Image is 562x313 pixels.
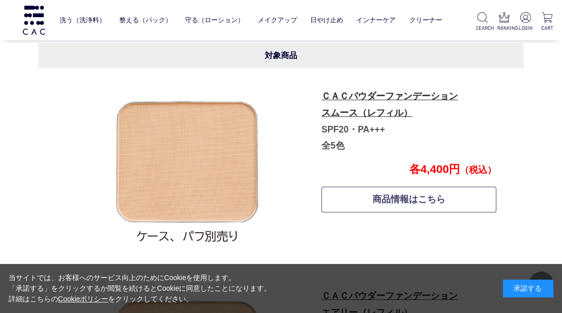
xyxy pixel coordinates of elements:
[21,6,46,34] img: logo
[497,12,511,32] a: RANKING
[321,187,496,212] a: 商品情報はこちら
[519,24,532,32] p: LOGIN
[9,273,271,304] div: 当サイトでは、お客様へのサービス向上のためにCookieを使用します。 「承諾する」をクリックするか閲覧を続けるとCookieに同意したことになります。 詳細はこちらの をクリックしてください。
[185,9,244,31] a: 守る（ローション）
[60,9,106,31] a: 洗う（洗浄料）
[476,24,489,32] p: SEARCH
[460,165,496,175] span: （税込）
[356,9,396,31] a: インナーケア
[99,80,276,257] img: 060201.jpg
[321,91,458,118] a: ＣＡＣパウダーファンデーションスムース（レフィル）
[320,163,496,176] p: 各4,400円
[497,24,511,32] p: RANKING
[476,12,489,32] a: SEARCH
[321,88,495,154] p: SPF20・PA+++ 全5色
[519,12,532,32] a: LOGIN
[409,9,442,31] a: クリーナー
[540,12,554,32] a: CART
[257,9,297,31] a: メイクアップ
[540,24,554,32] p: CART
[310,9,343,31] a: 日やけ止め
[38,43,524,68] div: 対象商品
[503,280,553,297] div: 承諾する
[58,295,109,303] a: Cookieポリシー
[119,9,172,31] a: 整える（パック）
